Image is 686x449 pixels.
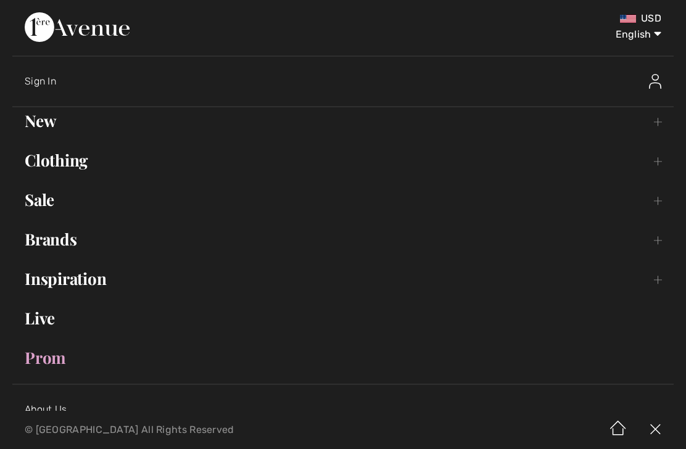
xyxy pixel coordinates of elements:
a: About Us [25,403,67,415]
a: Inspiration [12,265,674,292]
a: Prom [12,344,674,371]
span: Sign In [25,75,56,87]
img: 1ère Avenue [25,12,130,42]
a: Clothing [12,147,674,174]
img: Home [600,411,637,449]
img: Sign In [649,74,661,89]
a: Live [12,305,674,332]
p: © [GEOGRAPHIC_DATA] All Rights Reserved [25,426,403,434]
a: Sign InSign In [25,62,674,101]
a: Sale [12,186,674,213]
a: New [12,107,674,134]
a: Brands [12,226,674,253]
div: USD [403,12,661,25]
img: X [637,411,674,449]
